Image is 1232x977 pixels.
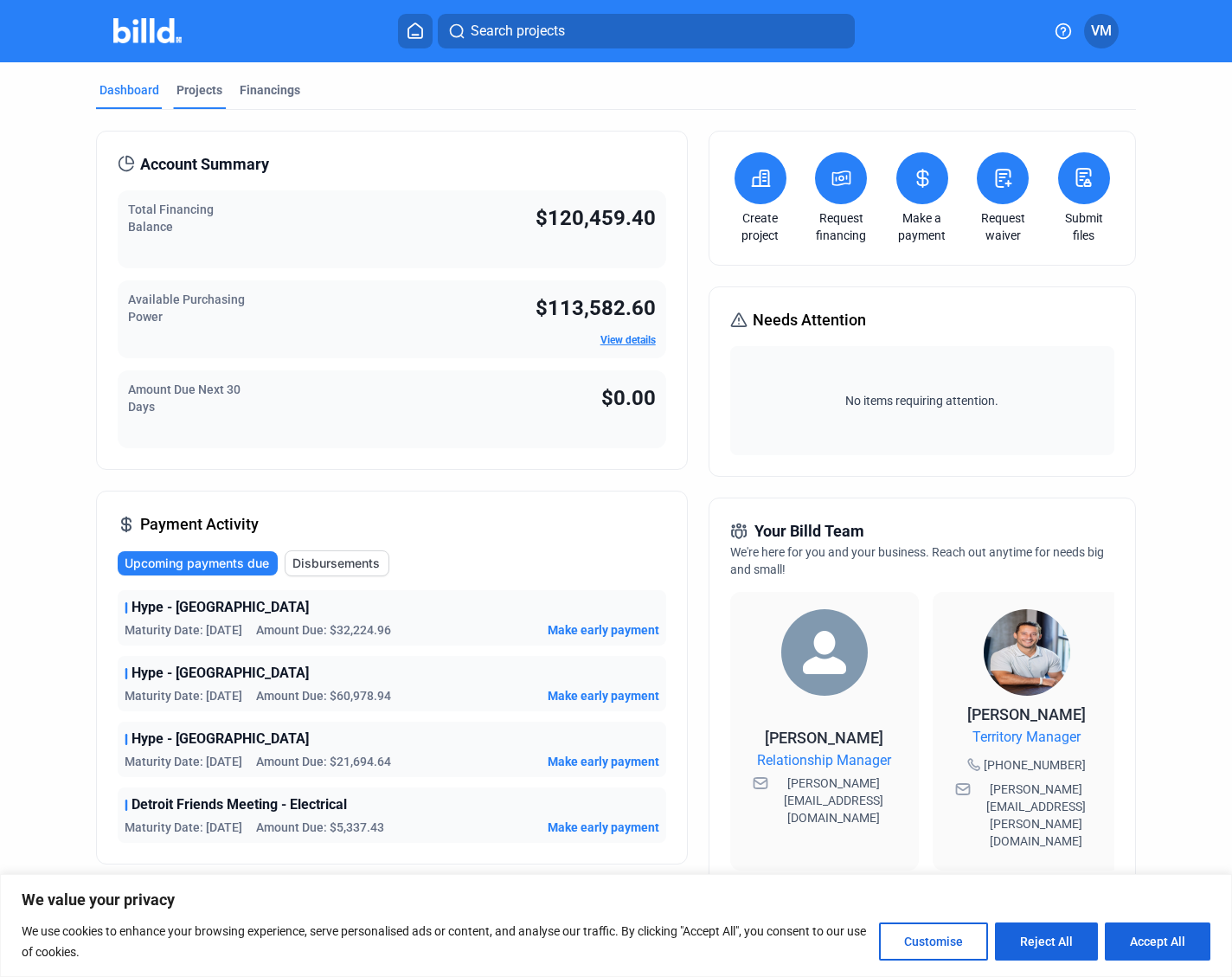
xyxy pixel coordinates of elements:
div: Financings [240,81,300,99]
button: Upcoming payments due [118,551,278,575]
button: Make early payment [548,621,659,639]
button: Customise [879,922,988,961]
span: VM [1091,21,1112,42]
span: Amount Due Next 30 Days [128,382,241,414]
span: $120,459.40 [536,206,656,230]
span: Total Financing Balance [128,202,214,234]
span: Detroit Friends Meeting - Electrical [132,794,347,815]
img: Relationship Manager [781,609,868,696]
span: Payment Activity [140,512,259,537]
span: Territory Manager [972,727,1081,748]
a: Create project [730,209,791,244]
p: We use cookies to enhance your browsing experience, serve personalised ads or content, and analys... [22,921,866,962]
span: [PERSON_NAME][EMAIL_ADDRESS][PERSON_NAME][DOMAIN_NAME] [974,781,1099,850]
span: Disbursements [292,555,380,572]
span: Needs Attention [753,308,866,332]
button: Reject All [995,922,1098,961]
button: Make early payment [548,819,659,836]
a: Make a payment [892,209,953,244]
span: Maturity Date: [DATE] [125,621,242,639]
span: $0.00 [601,386,656,410]
span: Hype - [GEOGRAPHIC_DATA] [132,729,309,749]
a: Submit files [1054,209,1114,244]
button: Make early payment [548,753,659,770]
img: Territory Manager [984,609,1070,696]
span: Your Billd Team [754,519,864,543]
span: We're here for you and your business. Reach out anytime for needs big and small! [730,545,1104,576]
span: Available Purchasing Power [128,292,245,324]
span: Upcoming payments due [125,555,269,572]
a: View details [600,334,656,346]
span: [PERSON_NAME][EMAIL_ADDRESS][DOMAIN_NAME] [772,775,896,826]
span: Relationship Manager [757,750,891,771]
span: [PERSON_NAME] [967,705,1086,723]
button: VM [1084,14,1119,48]
span: Hype - [GEOGRAPHIC_DATA] [132,663,309,684]
span: [PERSON_NAME] [765,729,883,747]
span: No items requiring attention. [737,392,1107,409]
button: Make early payment [548,687,659,704]
button: Search projects [438,14,855,48]
span: Amount Due: $60,978.94 [256,687,391,704]
span: Maturity Date: [DATE] [125,687,242,704]
span: $113,582.60 [536,296,656,320]
span: Search projects [471,21,565,42]
div: Dashboard [99,81,159,99]
span: Maturity Date: [DATE] [125,753,242,770]
p: We value your privacy [22,890,1210,910]
span: Hype - [GEOGRAPHIC_DATA] [132,597,309,618]
a: Request waiver [972,209,1033,244]
div: Projects [176,81,222,99]
span: Amount Due: $5,337.43 [256,819,384,836]
span: [PHONE_NUMBER] [984,756,1086,774]
button: Disbursements [285,550,389,576]
span: Amount Due: $32,224.96 [256,621,391,639]
button: Accept All [1105,922,1210,961]
span: Maturity Date: [DATE] [125,819,242,836]
span: Amount Due: $21,694.64 [256,753,391,770]
span: Account Summary [140,152,269,177]
a: Request financing [811,209,871,244]
img: Billd Company Logo [113,18,182,43]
